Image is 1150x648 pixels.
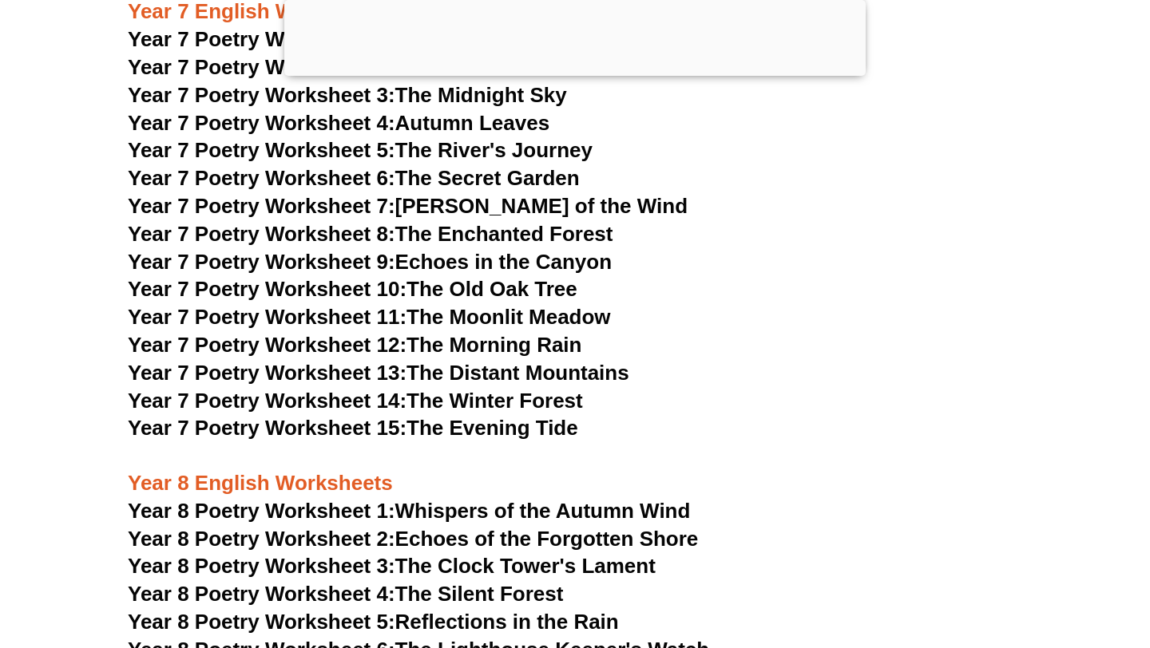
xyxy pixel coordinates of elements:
[128,527,698,551] a: Year 8 Poetry Worksheet 2:Echoes of the Forgotten Shore
[128,222,613,246] a: Year 7 Poetry Worksheet 8:The Enchanted Forest
[128,83,567,107] a: Year 7 Poetry Worksheet 3:The Midnight Sky
[128,194,395,218] span: Year 7 Poetry Worksheet 7:
[128,277,406,301] span: Year 7 Poetry Worksheet 10:
[128,27,620,51] a: Year 7 Poetry Worksheet 1:The Whispering Forest
[876,468,1150,648] iframe: Chat Widget
[128,138,395,162] span: Year 7 Poetry Worksheet 5:
[128,499,395,523] span: Year 8 Poetry Worksheet 1:
[128,554,395,578] span: Year 8 Poetry Worksheet 3:
[128,333,581,357] a: Year 7 Poetry Worksheet 12:The Morning Rain
[128,138,593,162] a: Year 7 Poetry Worksheet 5:The River's Journey
[128,55,561,79] a: Year 7 Poetry Worksheet 2:The Ocean's Call
[128,389,406,413] span: Year 7 Poetry Worksheet 14:
[128,250,612,274] a: Year 7 Poetry Worksheet 9:Echoes in the Canyon
[128,250,395,274] span: Year 7 Poetry Worksheet 9:
[128,416,578,440] a: Year 7 Poetry Worksheet 15:The Evening Tide
[128,554,656,578] a: Year 8 Poetry Worksheet 3:The Clock Tower's Lament
[128,499,690,523] a: Year 8 Poetry Worksheet 1:Whispers of the Autumn Wind
[128,166,395,190] span: Year 7 Poetry Worksheet 6:
[128,305,611,329] a: Year 7 Poetry Worksheet 11:The Moonlit Meadow
[128,582,563,606] a: Year 8 Poetry Worksheet 4:The Silent Forest
[128,55,395,79] span: Year 7 Poetry Worksheet 2:
[128,361,629,385] a: Year 7 Poetry Worksheet 13:The Distant Mountains
[128,27,395,51] span: Year 7 Poetry Worksheet 1:
[128,416,406,440] span: Year 7 Poetry Worksheet 15:
[128,305,406,329] span: Year 7 Poetry Worksheet 11:
[128,222,395,246] span: Year 7 Poetry Worksheet 8:
[128,443,1022,497] h3: Year 8 English Worksheets
[128,610,619,634] a: Year 8 Poetry Worksheet 5:Reflections in the Rain
[128,582,395,606] span: Year 8 Poetry Worksheet 4:
[128,527,395,551] span: Year 8 Poetry Worksheet 2:
[128,277,577,301] a: Year 7 Poetry Worksheet 10:The Old Oak Tree
[128,111,395,135] span: Year 7 Poetry Worksheet 4:
[128,111,549,135] a: Year 7 Poetry Worksheet 4:Autumn Leaves
[128,389,583,413] a: Year 7 Poetry Worksheet 14:The Winter Forest
[128,83,395,107] span: Year 7 Poetry Worksheet 3:
[128,333,406,357] span: Year 7 Poetry Worksheet 12:
[128,610,395,634] span: Year 8 Poetry Worksheet 5:
[128,194,688,218] a: Year 7 Poetry Worksheet 7:[PERSON_NAME] of the Wind
[128,361,406,385] span: Year 7 Poetry Worksheet 13:
[128,166,580,190] a: Year 7 Poetry Worksheet 6:The Secret Garden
